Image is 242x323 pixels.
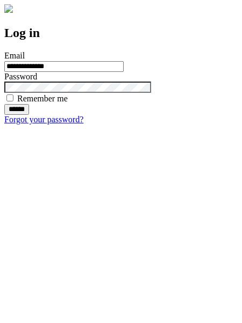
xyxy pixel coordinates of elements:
[4,4,13,13] img: logo-4e3dc11c47720685a147b03b5a06dd966a58ff35d612b21f08c02c0306f2b779.png
[17,94,68,103] label: Remember me
[4,51,25,60] label: Email
[4,26,238,40] h2: Log in
[4,115,83,124] a: Forgot your password?
[4,72,37,81] label: Password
